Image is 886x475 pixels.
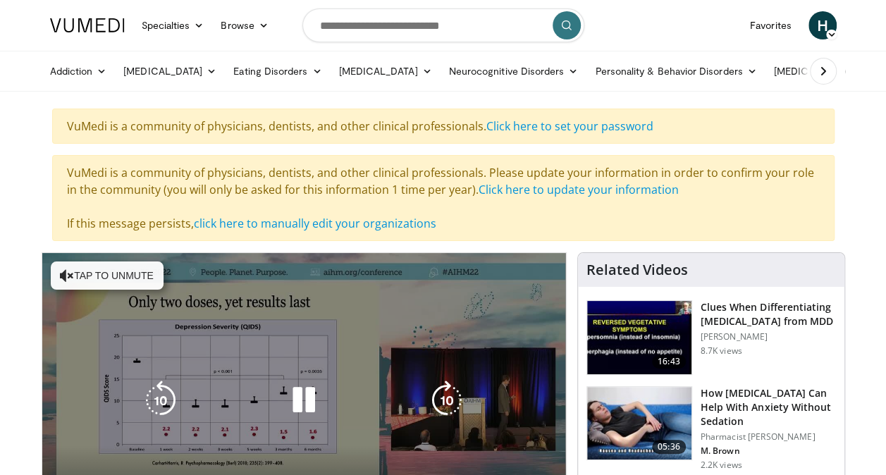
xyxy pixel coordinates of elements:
[115,57,225,85] a: [MEDICAL_DATA]
[587,387,691,460] img: 7bfe4765-2bdb-4a7e-8d24-83e30517bd33.150x105_q85_crop-smart_upscale.jpg
[701,431,836,443] p: Pharmacist [PERSON_NAME]
[302,8,584,42] input: Search topics, interventions
[652,440,686,454] span: 05:36
[652,354,686,369] span: 16:43
[701,345,742,357] p: 8.7K views
[701,300,836,328] h3: Clues When Differentiating [MEDICAL_DATA] from MDD
[701,386,836,428] h3: How [MEDICAL_DATA] Can Help With Anxiety Without Sedation
[701,331,836,343] p: [PERSON_NAME]
[42,57,116,85] a: Addiction
[586,386,836,471] a: 05:36 How [MEDICAL_DATA] Can Help With Anxiety Without Sedation Pharmacist [PERSON_NAME] M. Brown...
[194,216,436,231] a: click here to manually edit your organizations
[50,18,125,32] img: VuMedi Logo
[808,11,837,39] a: H
[586,300,836,375] a: 16:43 Clues When Differentiating [MEDICAL_DATA] from MDD [PERSON_NAME] 8.7K views
[133,11,213,39] a: Specialties
[586,57,765,85] a: Personality & Behavior Disorders
[701,459,742,471] p: 2.2K views
[486,118,653,134] a: Click here to set your password
[330,57,440,85] a: [MEDICAL_DATA]
[225,57,330,85] a: Eating Disorders
[51,261,164,290] button: Tap to unmute
[212,11,277,39] a: Browse
[52,109,835,144] div: VuMedi is a community of physicians, dentists, and other clinical professionals.
[52,155,835,241] div: VuMedi is a community of physicians, dentists, and other clinical professionals. Please update yo...
[586,261,688,278] h4: Related Videos
[587,301,691,374] img: a6520382-d332-4ed3-9891-ee688fa49237.150x105_q85_crop-smart_upscale.jpg
[441,57,587,85] a: Neurocognitive Disorders
[479,182,679,197] a: Click here to update your information
[742,11,800,39] a: Favorites
[701,445,836,457] p: M. Brown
